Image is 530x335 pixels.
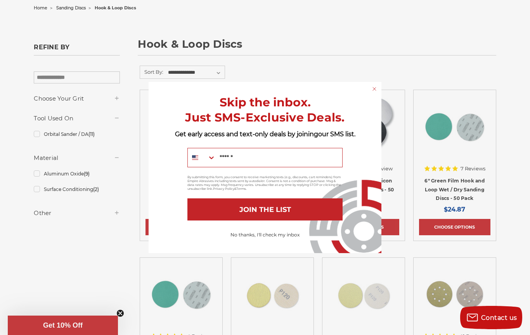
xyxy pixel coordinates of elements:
[187,175,343,191] p: By submitting this form, you consent to receive marketing texts (e.g., discounts, cart reminders)...
[481,314,517,321] span: Contact us
[371,85,378,93] button: Close dialog
[220,95,311,109] span: Skip the inbox.
[318,130,355,138] span: our SMS list.
[227,228,303,241] button: No thanks, I'll check my inbox
[236,187,247,191] a: Terms.
[175,130,318,138] span: Get early access and text-only deals by joining
[187,198,343,220] button: JOIN THE LIST
[188,148,216,167] button: Search Countries
[213,187,234,191] a: Privacy Policy
[185,110,345,125] span: Just SMS-Exclusive Deals.
[192,154,198,161] img: United States
[460,306,522,329] button: Contact us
